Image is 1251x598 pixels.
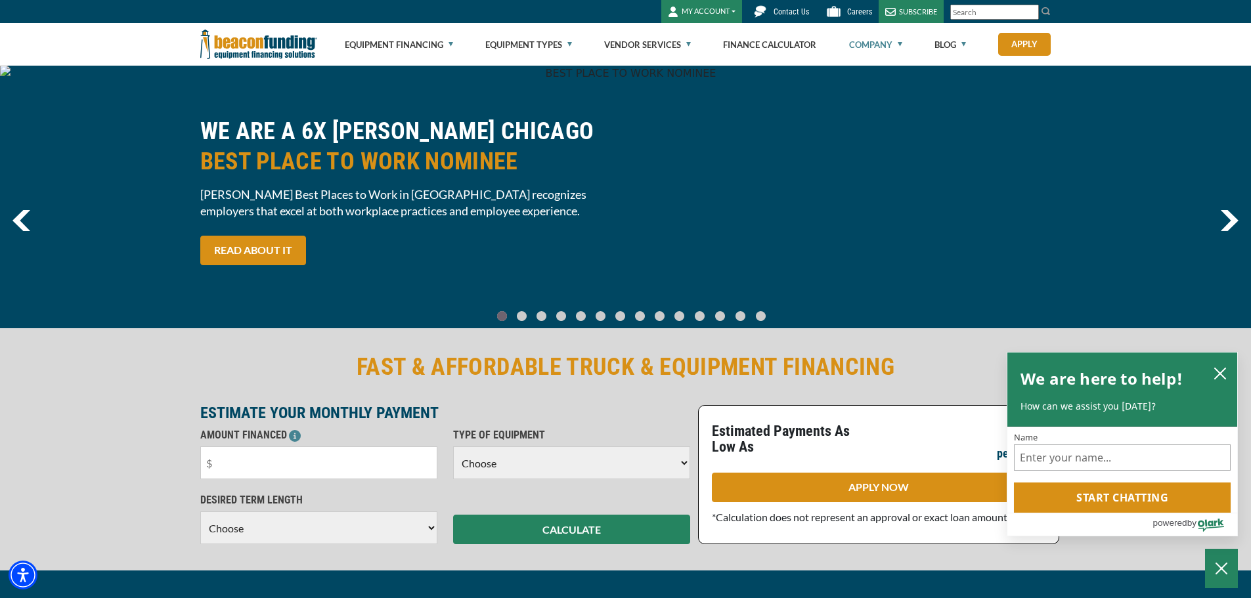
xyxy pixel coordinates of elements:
[753,310,769,322] a: Go To Slide 13
[9,561,37,589] div: Accessibility Menu
[998,33,1051,56] a: Apply
[1152,513,1237,536] a: Powered by Olark
[453,427,690,443] p: TYPE OF EQUIPMENT
[1014,444,1231,471] input: Name
[691,310,708,322] a: Go To Slide 10
[1014,433,1231,442] label: Name
[200,146,618,177] span: BEST PLACE TO WORK NOMINEE
[604,24,691,66] a: Vendor Services
[200,427,437,443] p: AMOUNT FINANCED
[1014,482,1231,513] button: Start chatting
[554,310,569,322] a: Go To Slide 3
[200,23,317,66] img: Beacon Funding Corporation logo
[200,492,437,508] p: DESIRED TERM LENGTH
[672,310,688,322] a: Go To Slide 9
[1205,549,1238,588] button: Close Chatbox
[632,310,648,322] a: Go To Slide 7
[200,116,618,177] h2: WE ARE A 6X [PERSON_NAME] CHICAGO
[494,310,510,322] a: Go To Slide 0
[950,5,1039,20] input: Search
[712,473,1045,502] a: APPLY NOW
[1210,364,1231,382] button: close chatbox
[1220,210,1239,231] a: next
[200,186,618,219] span: [PERSON_NAME] Best Places to Work in [GEOGRAPHIC_DATA] recognizes employers that excel at both wo...
[1021,366,1183,392] h2: We are here to help!
[613,310,628,322] a: Go To Slide 6
[534,310,550,322] a: Go To Slide 2
[200,236,306,265] a: READ ABOUT IT
[847,7,872,16] span: Careers
[732,310,749,322] a: Go To Slide 12
[934,24,966,66] a: Blog
[1041,6,1051,16] img: Search
[514,310,530,322] a: Go To Slide 1
[1007,352,1238,537] div: olark chatbox
[997,446,1045,461] p: per month
[200,446,437,479] input: $
[593,310,609,322] a: Go To Slide 5
[200,352,1051,382] h2: FAST & AFFORDABLE TRUCK & EQUIPMENT FINANCING
[573,310,589,322] a: Go To Slide 4
[712,310,728,322] a: Go To Slide 11
[712,511,1009,523] span: *Calculation does not represent an approval or exact loan amount.
[1187,515,1196,531] span: by
[200,405,690,421] p: ESTIMATE YOUR MONTHLY PAYMENT
[1021,400,1224,413] p: How can we assist you [DATE]?
[485,24,572,66] a: Equipment Types
[1220,210,1239,231] img: Right Navigator
[723,24,816,66] a: Finance Calculator
[849,24,902,66] a: Company
[712,423,871,455] p: Estimated Payments As Low As
[453,515,690,544] button: CALCULATE
[1152,515,1187,531] span: powered
[1025,7,1036,18] a: Clear search text
[12,210,30,231] img: Left Navigator
[774,7,809,16] span: Contact Us
[12,210,30,231] a: previous
[345,24,453,66] a: Equipment Financing
[652,310,668,322] a: Go To Slide 8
